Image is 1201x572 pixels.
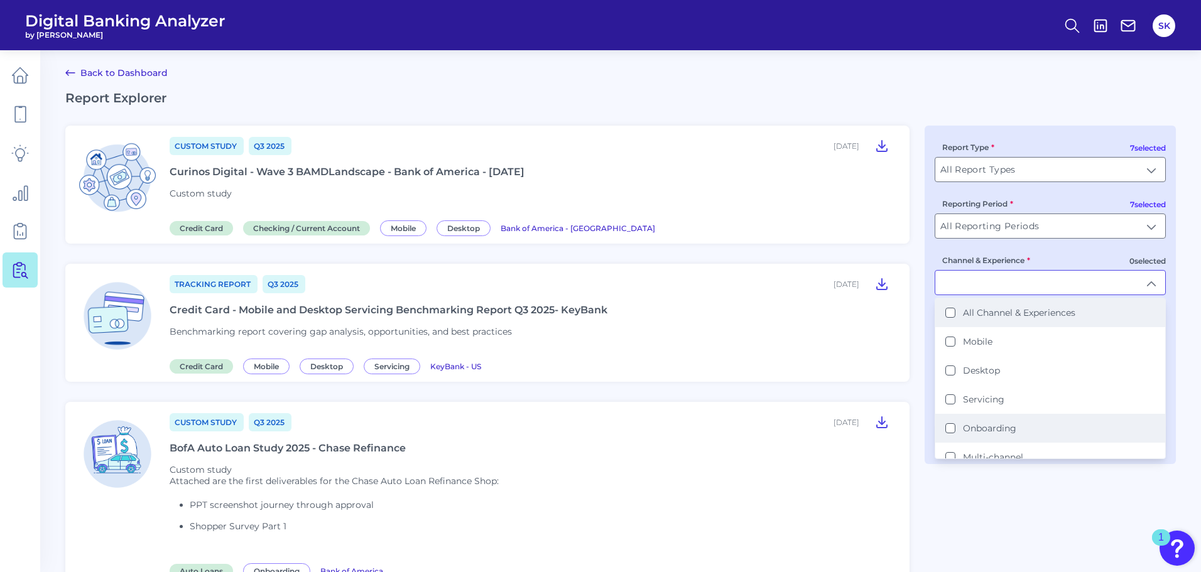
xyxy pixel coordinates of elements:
[170,359,233,374] span: Credit Card
[170,475,499,487] p: Attached are the first deliverables for the Chase Auto Loan Refinance Shop:
[170,188,232,199] span: Custom study
[249,137,291,155] a: Q3 2025
[869,274,894,294] button: Credit Card - Mobile and Desktop Servicing Benchmarking Report Q3 2025- KeyBank
[364,359,420,374] span: Servicing
[1160,531,1195,566] button: Open Resource Center, 1 new notification
[437,220,491,236] span: Desktop
[263,275,305,293] a: Q3 2025
[869,136,894,156] button: Curinos Digital - Wave 3 BAMDLandscape - Bank of America - September 2025
[501,222,655,234] a: Bank of America - [GEOGRAPHIC_DATA]
[942,199,1013,208] label: Reporting Period
[834,418,859,427] div: [DATE]
[65,90,1176,105] h2: Report Explorer
[190,499,499,510] li: PPT screenshot journey through approval
[834,141,859,151] div: [DATE]
[1158,537,1164,554] div: 1
[963,394,1004,405] label: Servicing
[942,143,994,152] label: Report Type
[364,360,425,372] a: Servicing
[243,221,370,235] span: Checking / Current Account
[170,222,238,234] a: Credit Card
[25,30,226,40] span: by [PERSON_NAME]
[170,442,406,454] div: BofA Auto Loan Study 2025 - Chase Refinance
[65,65,168,80] a: Back to Dashboard
[942,256,1030,265] label: Channel & Experience
[170,464,232,475] span: Custom study
[437,222,496,234] a: Desktop
[963,451,1023,463] label: Multi-channel
[249,413,291,431] a: Q3 2025
[170,304,607,316] div: Credit Card - Mobile and Desktop Servicing Benchmarking Report Q3 2025- KeyBank
[963,365,1000,376] label: Desktop
[75,412,160,496] img: Auto Loans
[963,307,1075,318] label: All Channel & Experiences
[170,326,512,337] span: Benchmarking report covering gap analysis, opportunities, and best practices
[501,224,655,233] span: Bank of America - [GEOGRAPHIC_DATA]
[75,136,160,220] img: Credit Card
[430,360,481,372] a: KeyBank - US
[300,359,354,374] span: Desktop
[170,221,233,235] span: Credit Card
[963,423,1016,434] label: Onboarding
[243,360,295,372] a: Mobile
[300,360,359,372] a: Desktop
[170,360,238,372] a: Credit Card
[430,362,481,371] span: KeyBank - US
[834,279,859,289] div: [DATE]
[243,359,290,374] span: Mobile
[243,222,375,234] a: Checking / Current Account
[1153,14,1175,37] button: SK
[170,137,244,155] a: Custom Study
[963,336,992,347] label: Mobile
[170,413,244,431] a: Custom Study
[170,275,258,293] a: Tracking Report
[380,220,427,236] span: Mobile
[75,274,160,358] img: Credit Card
[190,521,499,532] li: Shopper Survey Part 1
[25,11,226,30] span: Digital Banking Analyzer
[380,222,432,234] a: Mobile
[170,166,524,178] div: Curinos Digital - Wave 3 BAMDLandscape - Bank of America - [DATE]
